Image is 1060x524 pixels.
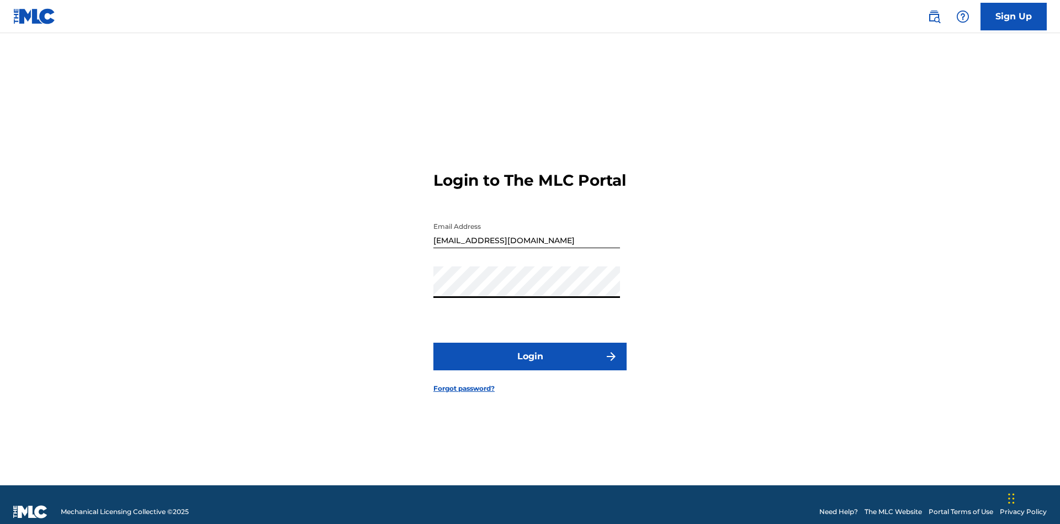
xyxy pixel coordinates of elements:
img: MLC Logo [13,8,56,24]
img: logo [13,505,47,518]
a: Sign Up [981,3,1047,30]
a: The MLC Website [865,507,922,517]
a: Privacy Policy [1000,507,1047,517]
div: Drag [1008,482,1015,515]
a: Public Search [923,6,945,28]
a: Need Help? [819,507,858,517]
div: Help [952,6,974,28]
img: search [928,10,941,23]
img: f7272a7cc735f4ea7f67.svg [605,350,618,363]
button: Login [433,343,627,370]
iframe: Chat Widget [1005,471,1060,524]
a: Forgot password? [433,384,495,394]
a: Portal Terms of Use [929,507,993,517]
img: help [956,10,969,23]
h3: Login to The MLC Portal [433,171,626,190]
span: Mechanical Licensing Collective © 2025 [61,507,189,517]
